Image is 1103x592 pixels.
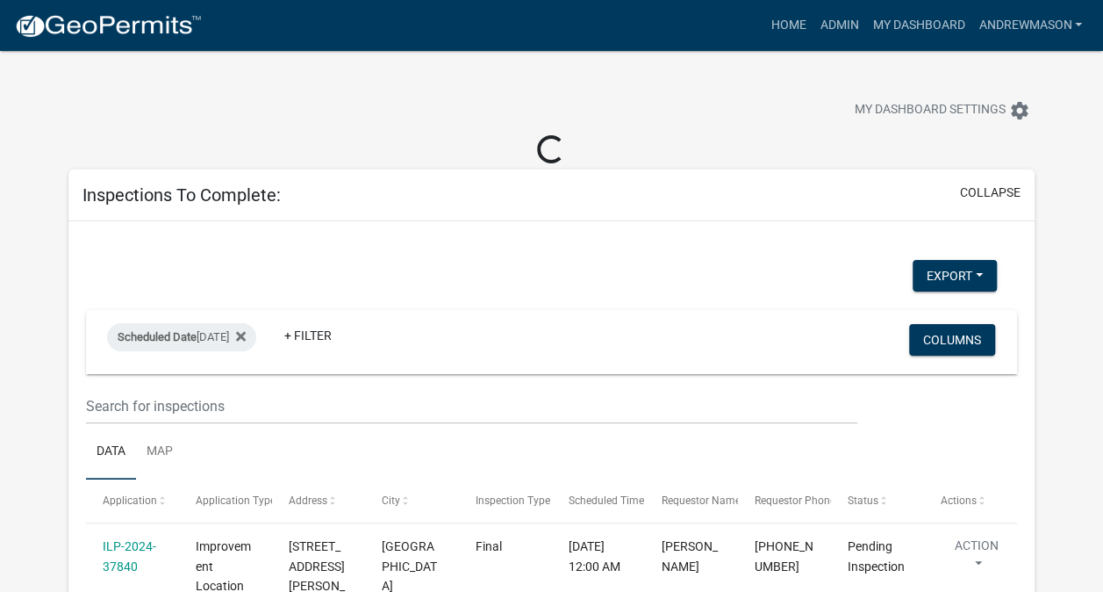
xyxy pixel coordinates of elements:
button: Columns [909,324,995,356]
datatable-header-cell: Requestor Phone [738,480,831,522]
datatable-header-cell: Scheduled Time [551,480,644,522]
datatable-header-cell: Address [272,480,365,522]
input: Search for inspections [86,388,857,424]
a: AndrewMason [971,9,1089,42]
button: My Dashboard Settingssettings [841,93,1044,127]
h5: Inspections To Complete: [82,184,281,206]
datatable-header-cell: Requestor Name [644,480,737,522]
span: 317-752-5203 [755,539,813,574]
a: + Filter [270,320,346,351]
span: Final [475,539,501,553]
span: Requestor Phone [755,495,835,507]
span: Status [848,495,878,507]
span: Scheduled Time [569,495,644,507]
button: Export [913,260,997,292]
i: settings [1009,100,1030,121]
a: Data [86,424,136,480]
span: Pending Inspection [848,539,905,574]
a: Admin [813,9,865,42]
a: Home [763,9,813,42]
datatable-header-cell: City [365,480,458,522]
span: 09/09/2025, 12:00 AM [569,539,620,574]
div: [DATE] [107,323,256,351]
span: Requestor Name [662,495,741,507]
span: Application [103,495,157,507]
span: City [382,495,400,507]
span: Scheduled Date [118,330,197,343]
datatable-header-cell: Application [86,480,179,522]
a: Map [136,424,183,480]
button: collapse [960,184,1021,202]
datatable-header-cell: Status [831,480,924,522]
span: Application Type [196,495,276,507]
datatable-header-cell: Application Type [179,480,272,522]
span: Actions [941,495,977,507]
datatable-header-cell: Actions [924,480,1017,522]
span: Karen Santerre [662,539,718,574]
span: Address [289,495,327,507]
span: My Dashboard Settings [855,100,1006,121]
button: Action [941,537,1013,581]
span: Inspection Type [475,495,549,507]
a: My Dashboard [865,9,971,42]
datatable-header-cell: Inspection Type [458,480,551,522]
a: ILP-2024-37840 [103,539,156,574]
